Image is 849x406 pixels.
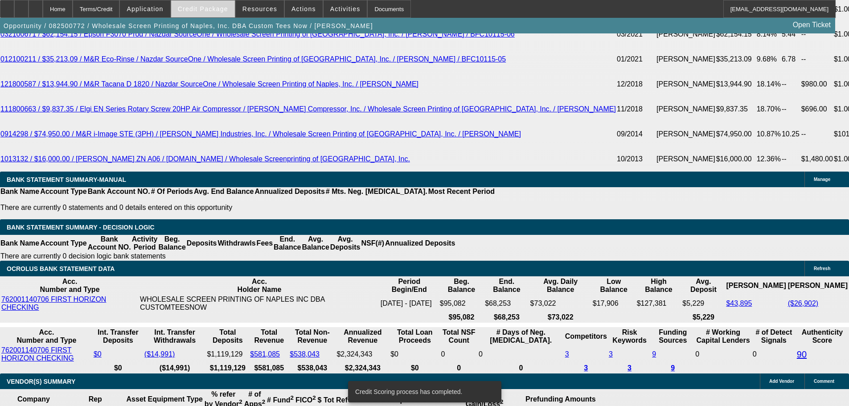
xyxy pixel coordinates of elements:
[87,235,131,252] th: Bank Account NO.
[336,328,389,345] th: Annualized Revenue
[206,346,249,363] td: $1,119,129
[781,97,801,122] td: --
[7,265,115,272] span: OCROLUS BANK STATEMENT DATA
[127,5,163,12] span: Application
[616,47,656,72] td: 01/2021
[565,328,607,345] th: Competitors
[0,155,410,163] a: 1013132 / $16,000.00 / [PERSON_NAME] ZN A06 / [DOMAIN_NAME] / Wholesale Screenprinting of [GEOGRA...
[616,147,656,172] td: 10/2013
[348,381,498,402] div: Credit Scoring process has completed.
[1,328,92,345] th: Acc. Number and Type
[380,295,439,312] td: [DATE] - [DATE]
[361,235,385,252] th: NSF(#)
[636,277,681,294] th: High Balance
[440,364,477,373] th: 0
[158,235,186,252] th: Beg. Balance
[716,72,756,97] td: $13,944.90
[94,350,102,358] a: $0
[206,364,249,373] th: $1,119,129
[242,5,277,12] span: Resources
[616,22,656,47] td: 03/2021
[752,328,796,345] th: # of Detect Signals
[530,313,591,322] th: $73,022
[756,122,781,147] td: 10.87%
[291,394,294,401] sup: 2
[484,295,529,312] td: $68,253
[93,328,143,345] th: Int. Transfer Deposits
[530,295,591,312] td: $73,022
[312,394,316,401] sup: 2
[0,105,616,113] a: 111800663 / $9,837.35 / Elgi EN Series Rotary Screw 20HP Air Compressor / [PERSON_NAME] Compresso...
[17,395,50,403] b: Company
[682,277,725,294] th: Avg. Deposit
[789,17,834,33] a: Open Ticket
[695,350,699,358] span: 0
[262,398,265,405] sup: 2
[484,313,529,322] th: $68,253
[756,97,781,122] td: 18.70%
[291,5,316,12] span: Actions
[781,47,801,72] td: 6.78
[781,122,801,147] td: 10.25
[4,22,373,29] span: Opportunity / 082500772 / Wholesale Screen Printing of Naples, Inc. DBA Custom Tees Now / [PERSON...
[716,122,756,147] td: $74,950.00
[385,235,455,252] th: Annualized Deposits
[756,147,781,172] td: 12.36%
[217,235,256,252] th: Withdrawls
[336,364,389,373] th: $2,324,343
[325,187,428,196] th: # Mts. Neg. [MEDICAL_DATA].
[40,235,87,252] th: Account Type
[726,277,786,294] th: [PERSON_NAME]
[656,97,716,122] td: [PERSON_NAME]
[801,22,833,47] td: --
[656,47,716,72] td: [PERSON_NAME]
[139,295,379,312] td: WHOLESALE SCREEN PRINTING OF NAPLES INC DBA CUSTOMTEESNOW
[1,346,74,362] a: 762001140706 FIRST HORIZON CHECKING
[254,187,325,196] th: Annualized Deposits
[584,364,588,372] a: 3
[565,350,569,358] a: 3
[267,396,294,404] b: # Fund
[652,328,694,345] th: Funding Sources
[285,0,323,17] button: Actions
[40,187,87,196] th: Account Type
[636,295,681,312] td: $127,381
[0,130,521,138] a: 0914298 / $74,950.00 / M&R i-Image STE (3PH) / [PERSON_NAME] Industries, Inc. / Wholesale Screen ...
[682,295,725,312] td: $5,229
[609,350,613,358] a: 3
[127,395,203,403] b: Asset Equipment Type
[380,277,439,294] th: Period Begin/End
[318,396,351,404] b: $ Tot Ref
[440,328,477,345] th: Sum of the Total NSF Count and Total Overdraft Fee Count from Ocrolus
[428,187,495,196] th: Most Recent Period
[478,328,564,345] th: # Days of Neg. [MEDICAL_DATA].
[239,398,242,405] sup: 2
[756,47,781,72] td: 9.68%
[144,328,206,345] th: Int. Transfer Withdrawals
[781,22,801,47] td: 5.44
[186,235,217,252] th: Deposits
[656,122,716,147] td: [PERSON_NAME]
[301,235,329,252] th: Avg. Balance
[616,97,656,122] td: 11/2018
[652,350,656,358] a: 9
[390,364,439,373] th: $0
[1,277,139,294] th: Acc. Number and Type
[206,328,249,345] th: Total Deposits
[7,176,126,183] span: BANK STATEMENT SUMMARY-MANUAL
[756,22,781,47] td: 8.14%
[289,364,335,373] th: $538,043
[797,349,807,359] a: 90
[131,235,158,252] th: Activity Period
[628,364,632,372] a: 3
[439,313,484,322] th: $95,082
[336,350,389,358] div: $2,324,343
[93,364,143,373] th: $0
[781,72,801,97] td: --
[440,346,477,363] td: 0
[801,97,833,122] td: $696.00
[330,235,361,252] th: Avg. Deposits
[716,22,756,47] td: $62,154.15
[250,328,288,345] th: Total Revenue
[726,299,752,307] a: $43,895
